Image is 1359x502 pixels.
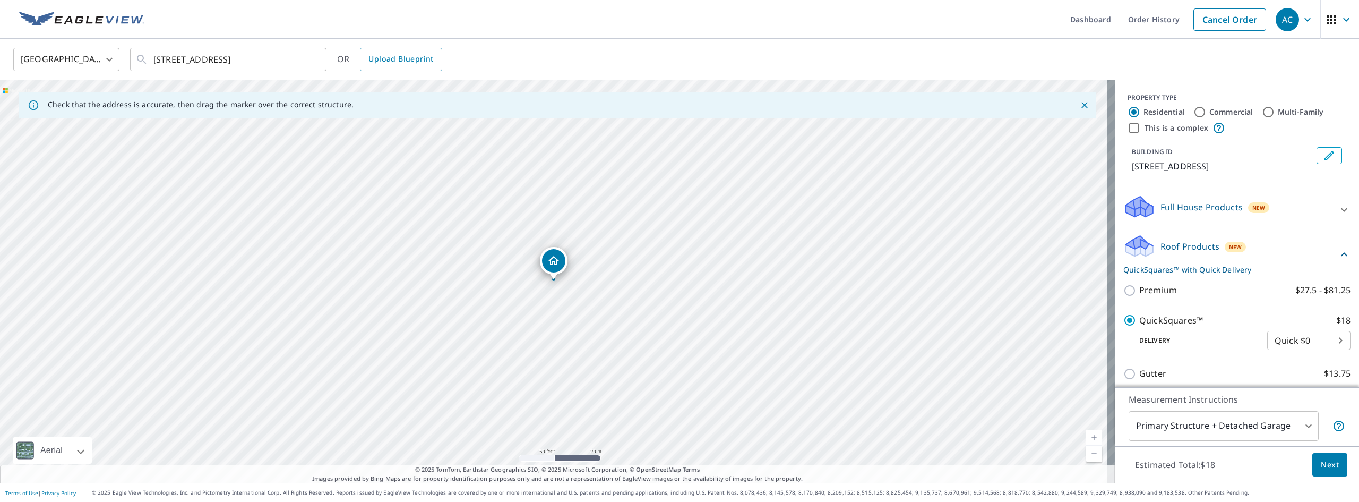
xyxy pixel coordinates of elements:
a: OpenStreetMap [636,465,681,473]
p: Full House Products [1160,201,1243,214]
label: Multi-Family [1278,107,1324,117]
a: Terms [683,465,700,473]
label: Commercial [1209,107,1253,117]
p: Estimated Total: $18 [1126,453,1224,477]
a: Privacy Policy [41,489,76,497]
p: Check that the address is accurate, then drag the marker over the correct structure. [48,100,354,109]
input: Search by address or latitude-longitude [153,45,305,74]
div: OR [337,48,442,71]
p: Gutter [1139,367,1166,380]
span: Next [1321,458,1339,472]
div: Full House ProductsNew [1123,194,1351,225]
p: Roof Products [1160,240,1219,253]
p: $27.5 - $81.25 [1295,284,1351,297]
div: AC [1276,8,1299,31]
a: Current Level 19, Zoom Out [1086,446,1102,462]
div: Dropped pin, building 1, Residential property, 3409 W 28th St Lawrence, KS 66047 [540,247,567,280]
span: Upload Blueprint [368,53,433,66]
p: | [5,490,76,496]
div: Aerial [37,437,66,464]
span: New [1229,243,1242,251]
span: New [1252,203,1266,212]
p: Premium [1139,284,1177,297]
span: Your report will include the primary structure and a detached garage if one exists. [1332,420,1345,432]
p: [STREET_ADDRESS] [1132,160,1312,173]
button: Next [1312,453,1347,477]
p: QuickSquares™ with Quick Delivery [1123,264,1338,275]
div: [GEOGRAPHIC_DATA] [13,45,119,74]
p: Measurement Instructions [1129,393,1345,406]
button: Edit building 1 [1317,147,1342,164]
p: $18 [1336,314,1351,327]
div: Quick $0 [1267,326,1351,355]
div: Aerial [13,437,92,464]
img: EV Logo [19,12,144,28]
div: PROPERTY TYPE [1128,93,1346,103]
p: © 2025 Eagle View Technologies, Inc. and Pictometry International Corp. All Rights Reserved. Repo... [92,489,1354,497]
a: Current Level 19, Zoom In [1086,430,1102,446]
a: Upload Blueprint [360,48,442,71]
p: Delivery [1123,336,1267,345]
p: BUILDING ID [1132,147,1173,156]
label: This is a complex [1145,123,1208,133]
p: QuickSquares™ [1139,314,1203,327]
span: © 2025 TomTom, Earthstar Geographics SIO, © 2025 Microsoft Corporation, © [415,465,700,474]
a: Cancel Order [1193,8,1266,31]
label: Residential [1143,107,1185,117]
a: Terms of Use [5,489,38,497]
div: Primary Structure + Detached Garage [1129,411,1319,441]
div: Roof ProductsNewQuickSquares™ with Quick Delivery [1123,234,1351,275]
p: $13.75 [1324,367,1351,380]
button: Close [1078,98,1091,112]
